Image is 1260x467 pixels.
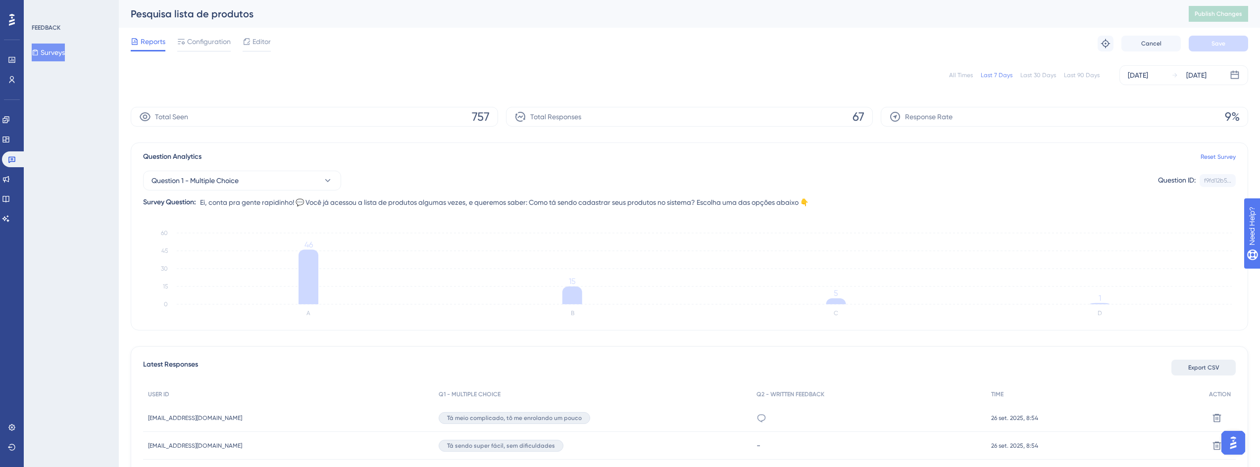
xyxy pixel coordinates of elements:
span: [EMAIL_ADDRESS][DOMAIN_NAME] [148,414,242,422]
tspan: 15 [163,283,168,290]
div: [DATE] [1128,69,1148,81]
button: Surveys [32,44,65,61]
tspan: 45 [161,247,168,254]
tspan: 30 [161,265,168,272]
span: 67 [853,109,864,125]
div: Question ID: [1158,174,1196,187]
button: Publish Changes [1189,6,1248,22]
span: Editor [252,36,271,47]
span: Save [1211,40,1225,47]
div: Survey Question: [143,196,196,208]
span: Ei, conta pra gente rapidinho! 💬 Você já acessou a lista de produtos algumas vezes, e queremos sa... [200,196,808,208]
tspan: 46 [304,240,313,249]
span: Question 1 - Multiple Choice [151,175,239,187]
button: Export CSV [1171,360,1236,375]
span: Configuration [187,36,231,47]
text: C [834,310,838,317]
span: [EMAIL_ADDRESS][DOMAIN_NAME] [148,442,242,450]
span: Q2 - WRITTEN FEEDBACK [756,390,824,398]
span: 9% [1225,109,1240,125]
span: 26 set. 2025, 8:54 [991,414,1038,422]
span: USER ID [148,390,169,398]
span: 26 set. 2025, 8:54 [991,442,1038,450]
button: Cancel [1121,36,1181,51]
span: Need Help? [23,2,62,14]
div: Last 7 Days [981,71,1012,79]
span: Total Seen [155,111,188,123]
div: All Times [949,71,973,79]
text: D [1098,310,1102,317]
span: TIME [991,390,1004,398]
tspan: 1 [1099,293,1101,303]
tspan: 0 [164,301,168,308]
span: Tá sendo super fácil, sem dificuldades [447,442,555,450]
iframe: UserGuiding AI Assistant Launcher [1218,428,1248,458]
div: FEEDBACK [32,24,60,32]
span: Export CSV [1188,364,1219,372]
div: [DATE] [1186,69,1207,81]
div: - [756,441,981,450]
tspan: 5 [834,288,838,298]
span: Total Responses [530,111,581,123]
span: Cancel [1141,40,1161,47]
div: Last 90 Days [1064,71,1100,79]
span: ACTION [1209,390,1231,398]
span: Question Analytics [143,151,202,163]
span: Response Rate [905,111,953,123]
span: Tá meio complicado, tô me enrolando um pouco [447,414,582,422]
div: Last 30 Days [1020,71,1056,79]
span: Latest Responses [143,359,198,376]
div: f9fd12b5... [1204,177,1231,185]
tspan: 60 [161,230,168,236]
span: Publish Changes [1195,10,1242,18]
span: Reports [141,36,165,47]
a: Reset Survey [1201,153,1236,161]
span: Q1 - MULTIPLE CHOICE [439,390,501,398]
button: Question 1 - Multiple Choice [143,171,341,190]
text: A [306,310,310,317]
text: B [571,310,574,317]
tspan: 15 [569,277,576,286]
button: Save [1189,36,1248,51]
div: Pesquisa lista de produtos [131,7,1164,21]
span: 757 [472,109,490,125]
